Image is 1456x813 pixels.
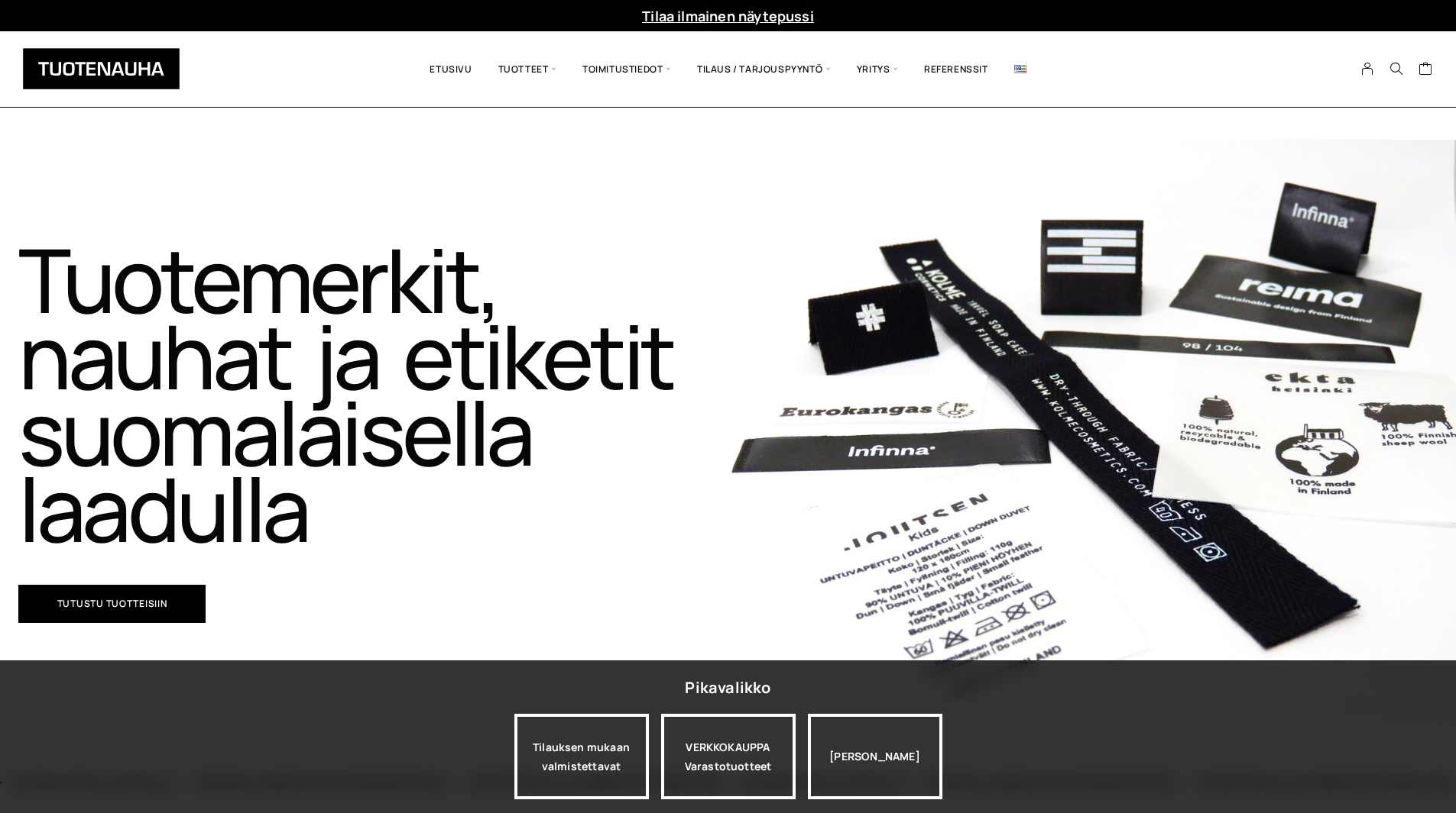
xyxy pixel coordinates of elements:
span: Tuotteet [485,43,569,95]
h1: Tuotemerkit, nauhat ja etiketit suomalaisella laadulla​ [18,241,725,547]
a: My Account [1353,62,1383,76]
div: Pikavalikko [685,674,770,702]
a: Referenssit [911,43,1001,95]
a: Tutustu tuotteisiin [18,585,206,623]
a: Cart [1419,61,1433,79]
img: English [1014,65,1026,73]
div: [PERSON_NAME] [808,714,942,799]
span: Yritys [844,43,911,95]
span: Toimitustiedot [569,43,684,95]
a: Tilaa ilmainen näytepussi [642,7,814,25]
a: Tilauksen mukaan valmistettavat [514,714,649,799]
a: VERKKOKAUPPAVarastotuotteet [661,714,796,799]
a: Etusivu [417,43,485,95]
span: Tilaus / Tarjouspyyntö [684,43,844,95]
button: Search [1382,62,1411,76]
img: Tuotenauha Oy [23,48,180,89]
div: VERKKOKAUPPA Varastotuotteet [661,714,796,799]
span: Tutustu tuotteisiin [57,599,167,608]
